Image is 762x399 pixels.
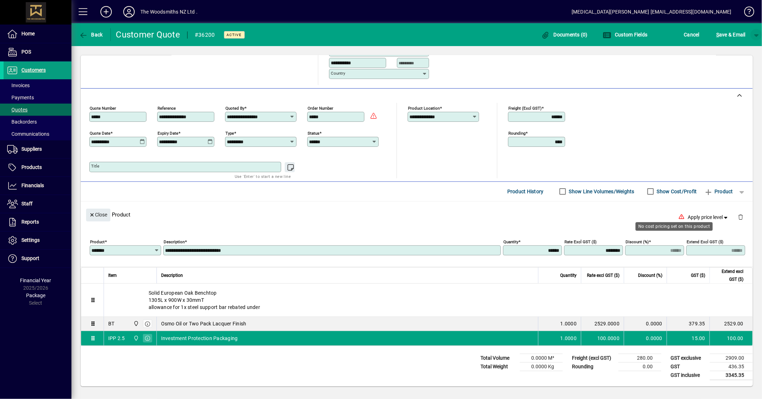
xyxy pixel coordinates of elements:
[161,335,238,342] span: Investment Protection Packaging
[118,5,140,18] button: Profile
[7,131,49,137] span: Communications
[95,5,118,18] button: Add
[158,105,176,110] mat-label: Reference
[603,32,648,38] span: Custom Fields
[161,271,183,279] span: Description
[227,33,242,37] span: Active
[4,104,71,116] a: Quotes
[656,188,697,195] label: Show Cost/Profit
[308,105,333,110] mat-label: Order number
[4,250,71,268] a: Support
[688,214,729,221] span: Apply price level
[520,362,563,371] td: 0.0000 Kg
[709,317,752,331] td: 2529.00
[21,67,46,73] span: Customers
[701,185,737,198] button: Product
[667,354,710,362] td: GST exclusive
[4,91,71,104] a: Payments
[108,335,125,342] div: IPP 2.5
[714,268,743,283] span: Extend excl GST ($)
[140,6,198,18] div: The Woodsmiths NZ Ltd .
[732,214,749,220] app-page-header-button: Delete
[116,29,180,40] div: Customer Quote
[667,317,709,331] td: 379.35
[21,146,42,152] span: Suppliers
[685,211,732,224] button: Apply price level
[568,362,618,371] td: Rounding
[71,28,111,41] app-page-header-button: Back
[739,1,753,25] a: Knowledge Base
[638,271,662,279] span: Discount (%)
[560,271,577,279] span: Quantity
[20,278,51,283] span: Financial Year
[331,71,345,76] mat-label: Country
[687,239,723,244] mat-label: Extend excl GST ($)
[4,25,71,43] a: Home
[90,105,116,110] mat-label: Quote number
[568,354,618,362] td: Freight (excl GST)
[7,95,34,100] span: Payments
[77,28,105,41] button: Back
[21,255,39,261] span: Support
[624,317,667,331] td: 0.0000
[4,79,71,91] a: Invoices
[732,209,749,226] button: Delete
[235,172,291,180] mat-hint: Use 'Enter' to start a new line
[618,362,661,371] td: 0.00
[90,130,110,135] mat-label: Quote date
[477,362,520,371] td: Total Weight
[195,29,215,41] div: #36200
[86,209,110,221] button: Close
[508,105,542,110] mat-label: Freight (excl GST)
[108,271,117,279] span: Item
[158,130,178,135] mat-label: Expiry date
[587,271,619,279] span: Rate excl GST ($)
[108,320,115,327] div: BT
[541,32,588,38] span: Documents (0)
[716,29,746,40] span: ave & Email
[84,211,112,218] app-page-header-button: Close
[21,201,33,206] span: Staff
[710,354,753,362] td: 2909.00
[539,28,589,41] button: Documents (0)
[21,219,39,225] span: Reports
[704,186,733,197] span: Product
[667,362,710,371] td: GST
[225,105,244,110] mat-label: Quoted by
[4,177,71,195] a: Financials
[408,105,440,110] mat-label: Product location
[104,284,752,316] div: Solid European Oak Benchtop 1305L x 900W x 30mmT allowance for 1x steel support bar rebated under
[21,164,42,170] span: Products
[89,209,108,221] span: Close
[21,183,44,188] span: Financials
[684,29,700,40] span: Cancel
[601,28,649,41] button: Custom Fields
[21,31,35,36] span: Home
[710,371,753,380] td: 3345.35
[21,49,31,55] span: POS
[4,195,71,213] a: Staff
[131,334,140,342] span: The Woodsmiths
[586,320,619,327] div: 2529.0000
[561,320,577,327] span: 1.0000
[624,331,667,345] td: 0.0000
[4,140,71,158] a: Suppliers
[4,213,71,231] a: Reports
[503,239,518,244] mat-label: Quantity
[716,32,719,38] span: S
[164,239,185,244] mat-label: Description
[7,119,37,125] span: Backorders
[477,354,520,362] td: Total Volume
[26,293,45,298] span: Package
[90,239,105,244] mat-label: Product
[710,362,753,371] td: 436.35
[572,6,732,18] div: [MEDICAL_DATA][PERSON_NAME] [EMAIL_ADDRESS][DOMAIN_NAME]
[79,32,103,38] span: Back
[4,43,71,61] a: POS
[4,159,71,176] a: Products
[520,354,563,362] td: 0.0000 M³
[618,354,661,362] td: 280.00
[161,320,246,327] span: Osmo Oil or Two Pack Lacquer Finish
[564,239,597,244] mat-label: Rate excl GST ($)
[709,331,752,345] td: 100.00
